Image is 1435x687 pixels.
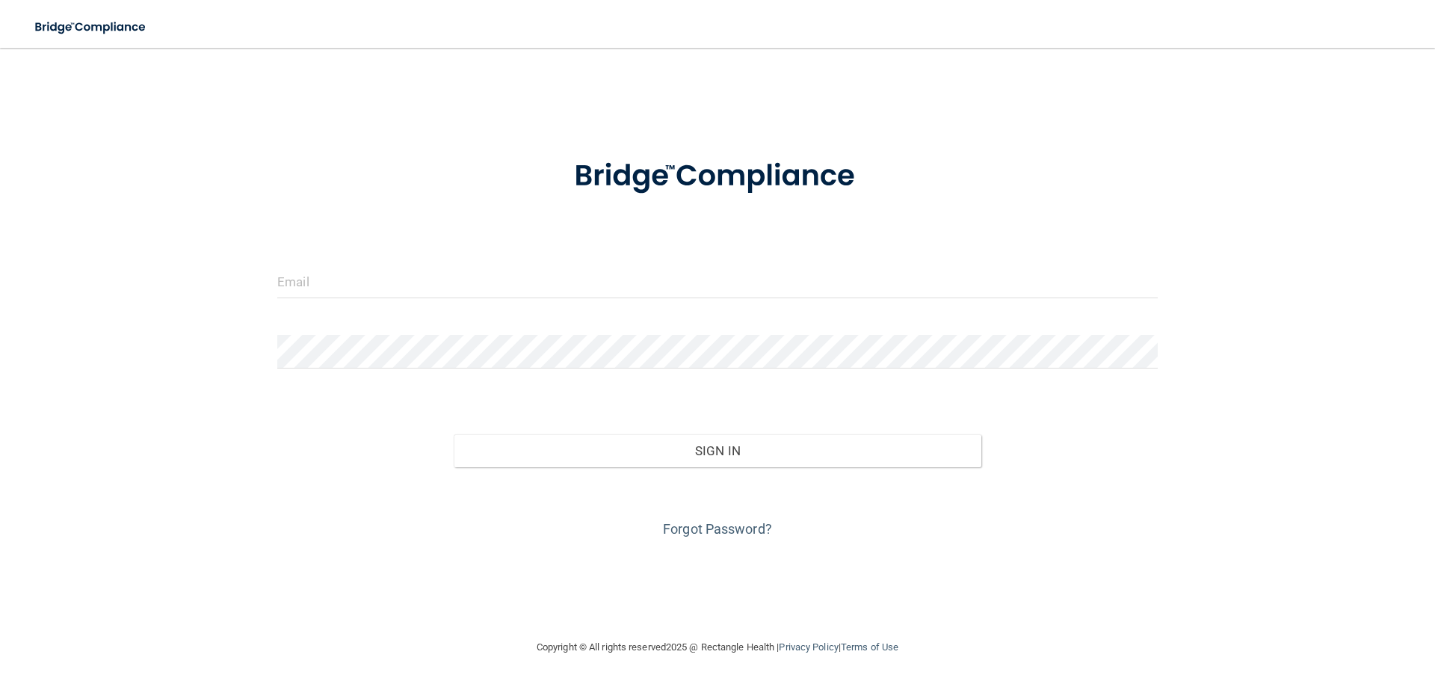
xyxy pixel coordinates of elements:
[445,623,990,671] div: Copyright © All rights reserved 2025 @ Rectangle Health | |
[543,138,892,215] img: bridge_compliance_login_screen.278c3ca4.svg
[277,265,1158,298] input: Email
[779,641,838,653] a: Privacy Policy
[663,521,772,537] a: Forgot Password?
[454,434,982,467] button: Sign In
[22,12,160,43] img: bridge_compliance_login_screen.278c3ca4.svg
[841,641,898,653] a: Terms of Use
